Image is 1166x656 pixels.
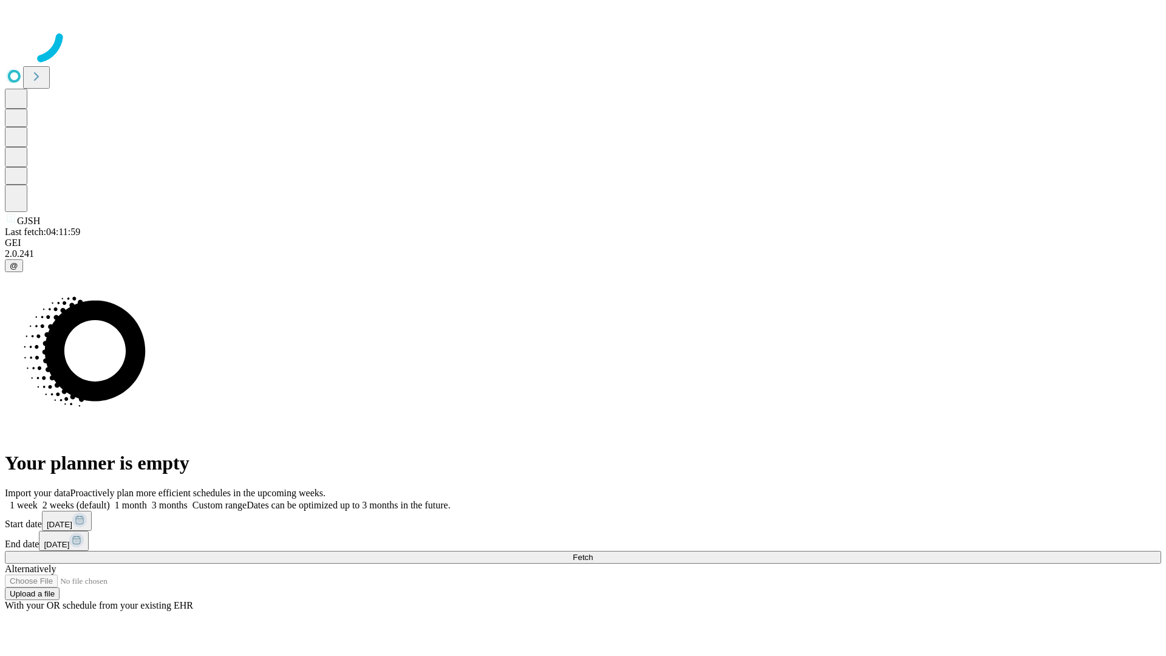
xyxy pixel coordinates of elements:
[39,531,89,551] button: [DATE]
[5,227,80,237] span: Last fetch: 04:11:59
[5,600,193,610] span: With your OR schedule from your existing EHR
[115,500,147,510] span: 1 month
[17,216,40,226] span: GJSH
[193,500,247,510] span: Custom range
[5,259,23,272] button: @
[43,500,110,510] span: 2 weeks (default)
[5,237,1161,248] div: GEI
[42,511,92,531] button: [DATE]
[247,500,450,510] span: Dates can be optimized up to 3 months in the future.
[5,488,70,498] span: Import your data
[10,500,38,510] span: 1 week
[5,511,1161,531] div: Start date
[152,500,188,510] span: 3 months
[70,488,326,498] span: Proactively plan more efficient schedules in the upcoming weeks.
[5,551,1161,564] button: Fetch
[5,452,1161,474] h1: Your planner is empty
[10,261,18,270] span: @
[47,520,72,529] span: [DATE]
[5,248,1161,259] div: 2.0.241
[44,540,69,549] span: [DATE]
[5,564,56,574] span: Alternatively
[5,531,1161,551] div: End date
[573,553,593,562] span: Fetch
[5,587,60,600] button: Upload a file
